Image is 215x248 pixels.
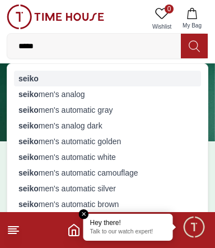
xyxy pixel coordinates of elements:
[165,4,174,13] span: 0
[14,149,201,165] div: men's automatic white
[14,86,201,102] div: men's analog
[14,181,201,196] div: men's automatic silver
[18,200,39,209] strong: seiko
[14,134,201,149] div: men's automatic golden
[14,165,201,181] div: men's automatic camouflage
[67,223,81,237] a: Home
[148,22,176,31] span: Wishlist
[18,90,39,99] strong: seiko
[18,184,39,193] strong: seiko
[176,4,208,33] button: My Bag
[14,118,201,134] div: men's analog dark
[178,21,206,30] span: My Bag
[18,168,39,177] strong: seiko
[90,228,166,236] p: Talk to our watch expert!
[148,4,176,33] a: 0Wishlist
[18,74,39,83] strong: seiko
[7,4,104,29] img: ...
[18,153,39,162] strong: seiko
[90,218,166,227] div: Hey there!
[18,105,39,114] strong: seiko
[79,209,89,219] em: Close tooltip
[14,102,201,118] div: men's automatic gray
[14,196,201,212] div: men's automatic brown
[18,121,39,130] strong: seiko
[182,215,207,240] div: Chat Widget
[18,137,39,146] strong: seiko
